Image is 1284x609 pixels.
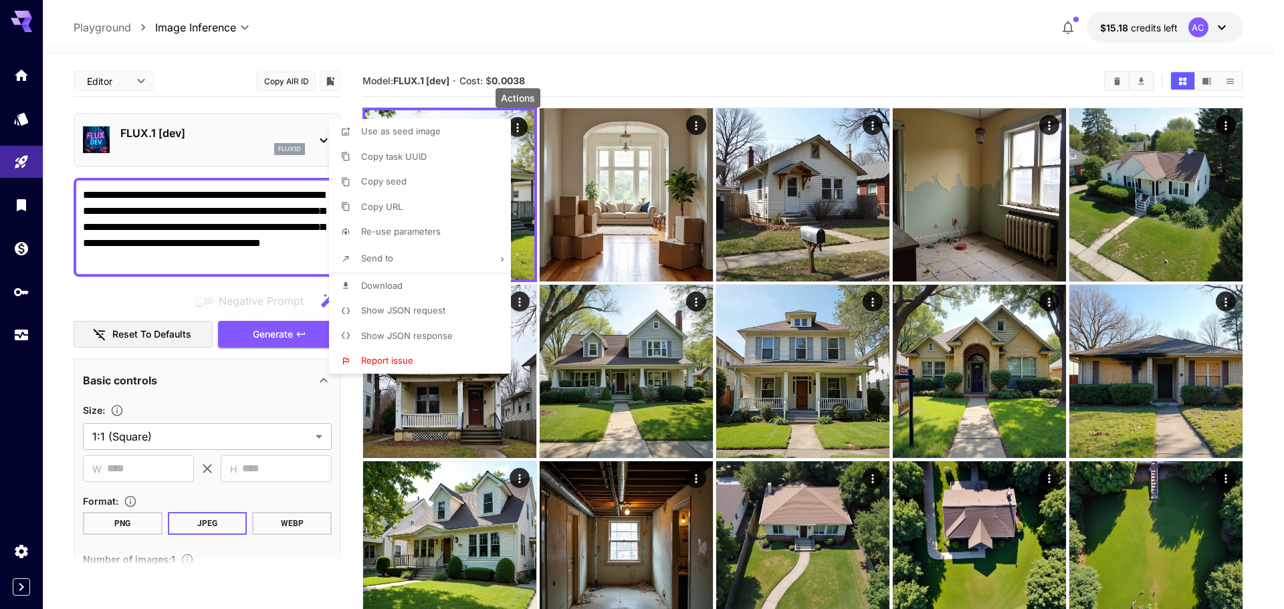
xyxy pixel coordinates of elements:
span: Re-use parameters [361,226,441,237]
span: Show JSON request [361,305,445,316]
div: Actions [496,88,540,108]
span: Send to [361,253,393,263]
span: Copy URL [361,201,403,212]
span: Report issue [361,355,413,366]
span: Copy seed [361,176,407,187]
span: Show JSON response [361,330,453,341]
span: Use as seed image [361,126,441,136]
span: Copy task UUID [361,151,427,162]
span: Download [361,280,403,291]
